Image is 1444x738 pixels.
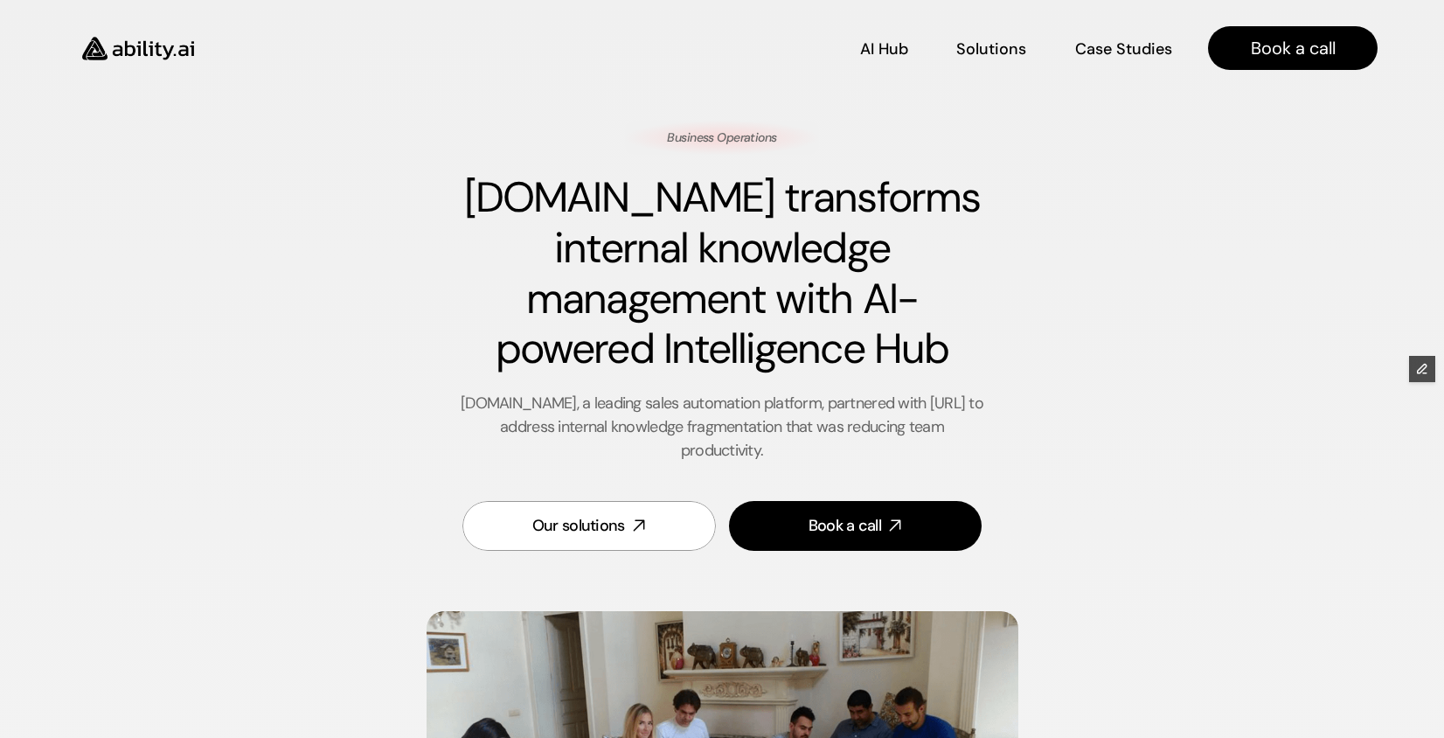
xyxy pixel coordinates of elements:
a: Book a call [1208,26,1378,70]
a: Book a call [729,501,982,551]
div: Book a call [809,515,881,537]
p: Case Studies [1075,38,1172,60]
p: Book a call [1251,36,1336,60]
a: Solutions [956,33,1026,64]
p: [DOMAIN_NAME], a leading sales automation platform, partnered with [URL] to address internal know... [460,392,984,463]
a: Our solutions [462,501,716,551]
nav: Main navigation [219,26,1378,70]
a: Case Studies [1074,33,1173,64]
h1: [DOMAIN_NAME] transforms internal knowledge management with AI-powered Intelligence Hub [460,172,984,373]
div: Our solutions [532,515,625,537]
p: Business Operations [667,129,776,147]
button: Edit Framer Content [1409,356,1435,382]
p: Solutions [956,38,1026,60]
p: AI Hub [860,38,908,60]
a: AI Hub [860,33,908,64]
